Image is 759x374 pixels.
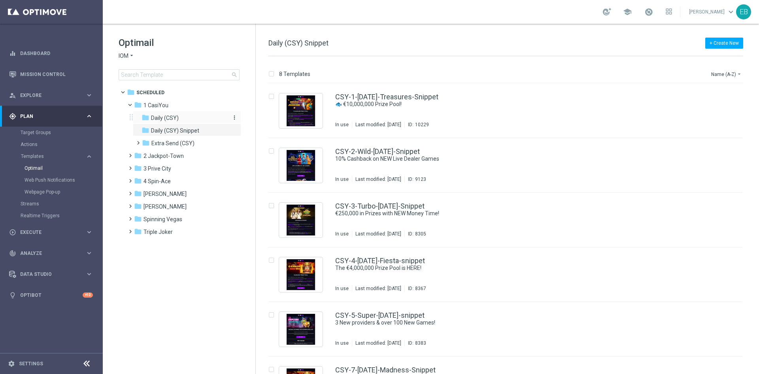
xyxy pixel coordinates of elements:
[143,203,187,210] span: Robby Riches
[134,190,142,197] i: folder
[727,8,735,16] span: keyboard_arrow_down
[85,228,93,236] i: keyboard_arrow_right
[128,52,135,60] i: arrow_drop_down
[134,177,142,185] i: folder
[21,150,102,198] div: Templates
[9,113,85,120] div: Plan
[21,201,82,207] a: Streams
[335,148,420,155] a: CSY-2-Wild-[DATE]-Snippet
[352,231,404,237] div: Last modified: [DATE]
[352,122,404,128] div: Last modified: [DATE]
[119,52,135,60] button: IOM arrow_drop_down
[9,271,93,277] div: Data Studio keyboard_arrow_right
[142,139,150,147] i: folder
[9,229,16,236] i: play_circle_outline
[25,186,102,198] div: Webpage Pop-up
[9,271,85,278] div: Data Studio
[9,229,85,236] div: Execute
[710,69,743,79] button: Name (A-Z)arrow_drop_down
[335,101,691,108] a: 🐟 €10,000,000 Prize Pool!
[134,202,142,210] i: folder
[143,165,171,172] span: 3 Prive City
[335,203,425,210] a: CSY-3-Turbo-[DATE]-Snippet
[83,292,93,298] div: +10
[9,92,85,99] div: Explore
[9,113,16,120] i: gps_fixed
[335,285,349,292] div: In use
[9,285,93,306] div: Optibot
[21,210,102,222] div: Realtime Triggers
[335,319,709,327] div: 3 New providers & over 100 New Games!
[20,43,93,64] a: Dashboard
[9,43,93,64] div: Dashboard
[21,153,93,159] div: Templates keyboard_arrow_right
[261,84,757,138] div: Press SPACE to select this row.
[151,140,194,147] span: Extra Send (CSY)
[415,176,426,182] div: 9123
[335,155,709,163] div: 10% Cashback on NEW Live Dealer Games
[21,154,77,159] span: Templates
[9,250,85,257] div: Analyze
[21,213,82,219] a: Realtime Triggers
[143,228,173,235] span: Triple Joker
[335,312,425,319] a: CSY-5-Super-[DATE]-snippet
[134,164,142,172] i: folder
[85,270,93,278] i: keyboard_arrow_right
[231,72,238,78] span: search
[136,89,164,96] span: Scheduled
[85,91,93,99] i: keyboard_arrow_right
[9,64,93,85] div: Mission Control
[9,113,93,120] button: gps_fixed Plan keyboard_arrow_right
[134,152,142,159] i: folder
[20,285,83,306] a: Optibot
[143,216,182,223] span: Spinning Vegas
[85,112,93,120] i: keyboard_arrow_right
[261,193,757,247] div: Press SPACE to select this row.
[335,264,709,272] div: The €4,000,000 Prize Pool is HERE!
[9,50,93,57] button: equalizer Dashboard
[335,231,349,237] div: In use
[335,176,349,182] div: In use
[21,198,102,210] div: Streams
[21,154,85,159] div: Templates
[9,292,16,299] i: lightbulb
[281,259,321,290] img: 8367.jpeg
[335,122,349,128] div: In use
[335,319,691,327] a: 3 New providers & over 100 New Games!
[335,264,691,272] a: The €4,000,000 Prize Pool is HERE!
[85,153,93,160] i: keyboard_arrow_right
[8,360,15,367] i: settings
[281,205,321,235] img: 8305.jpeg
[20,114,85,119] span: Plan
[21,139,102,150] div: Actions
[9,92,16,99] i: person_search
[736,71,742,77] i: arrow_drop_down
[25,174,102,186] div: Web Push Notifications
[281,314,321,345] img: 8383.jpeg
[352,285,404,292] div: Last modified: [DATE]
[335,257,425,264] a: CSY-4-[DATE]-Fiesta-snippet
[20,93,85,98] span: Explore
[134,215,142,223] i: folder
[352,176,404,182] div: Last modified: [DATE]
[335,366,436,374] a: CSY-7-[DATE]-Madness-Snippet
[281,150,321,181] img: 9123.jpeg
[151,114,179,122] span: Daily (CSY)
[268,39,329,47] span: Daily (CSY) Snippet
[143,152,184,159] span: 2 Jackpot-Town
[335,101,709,108] div: 🐟 €10,000,000 Prize Pool!
[134,101,142,109] i: folder
[9,92,93,99] div: person_search Explore keyboard_arrow_right
[9,229,93,235] div: play_circle_outline Execute keyboard_arrow_right
[688,6,736,18] a: [PERSON_NAME]keyboard_arrow_down
[261,247,757,302] div: Press SPACE to select this row.
[9,292,93,298] div: lightbulb Optibot +10
[151,127,199,134] span: Daily (CSY) Snippet
[230,114,238,122] button: more_vert
[20,230,85,235] span: Execute
[261,302,757,357] div: Press SPACE to select this row.
[25,165,82,171] a: Optimail
[119,36,240,49] h1: Optimail
[404,176,426,182] div: ID:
